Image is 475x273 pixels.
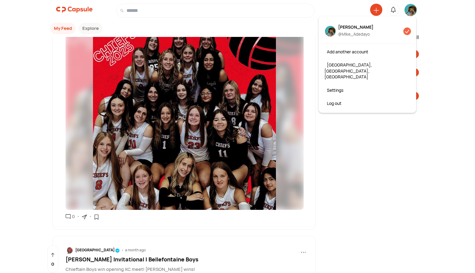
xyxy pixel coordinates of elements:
[405,4,417,16] img: resizeImage
[403,27,411,35] img: accountSelect.svg
[66,27,304,210] img: resizeImage
[71,213,75,220] div: 0
[338,31,373,38] div: @ MIke_Adedayo
[321,97,413,110] div: Log out
[66,256,198,263] span: [PERSON_NAME] Invitational | Bellefontaine Boys
[115,248,120,253] img: tick
[51,261,54,268] p: 0
[56,4,93,18] a: logo
[321,84,413,97] div: Settings
[321,45,413,59] div: Add another account
[338,24,373,30] div: [PERSON_NAME]
[56,4,93,16] img: logo
[66,246,73,254] img: resizeImage
[79,23,102,34] button: Explore
[325,26,336,37] img: resizeImage
[321,58,413,84] div: [GEOGRAPHIC_DATA], [GEOGRAPHIC_DATA], [GEOGRAPHIC_DATA]
[50,23,76,34] button: My Feed
[301,246,306,255] span: ...
[75,247,120,253] div: [GEOGRAPHIC_DATA]
[125,247,146,253] div: a month ago
[66,266,306,273] p: Chieftain Boys win opening XC meet! [PERSON_NAME] wins!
